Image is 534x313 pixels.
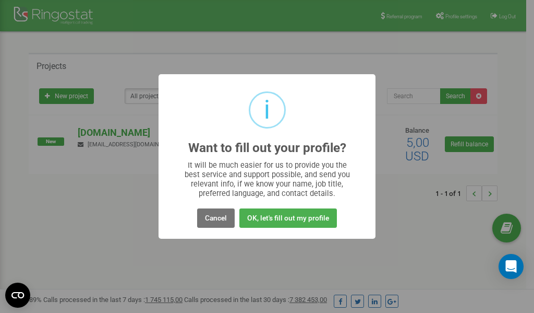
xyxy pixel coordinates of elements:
button: OK, let's fill out my profile [239,208,337,228]
div: i [264,93,270,127]
div: It will be much easier for us to provide you the best service and support possible, and send you ... [179,160,355,198]
h2: Want to fill out your profile? [188,141,346,155]
div: Open Intercom Messenger [499,254,524,279]
button: Open CMP widget [5,283,30,308]
button: Cancel [197,208,235,228]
